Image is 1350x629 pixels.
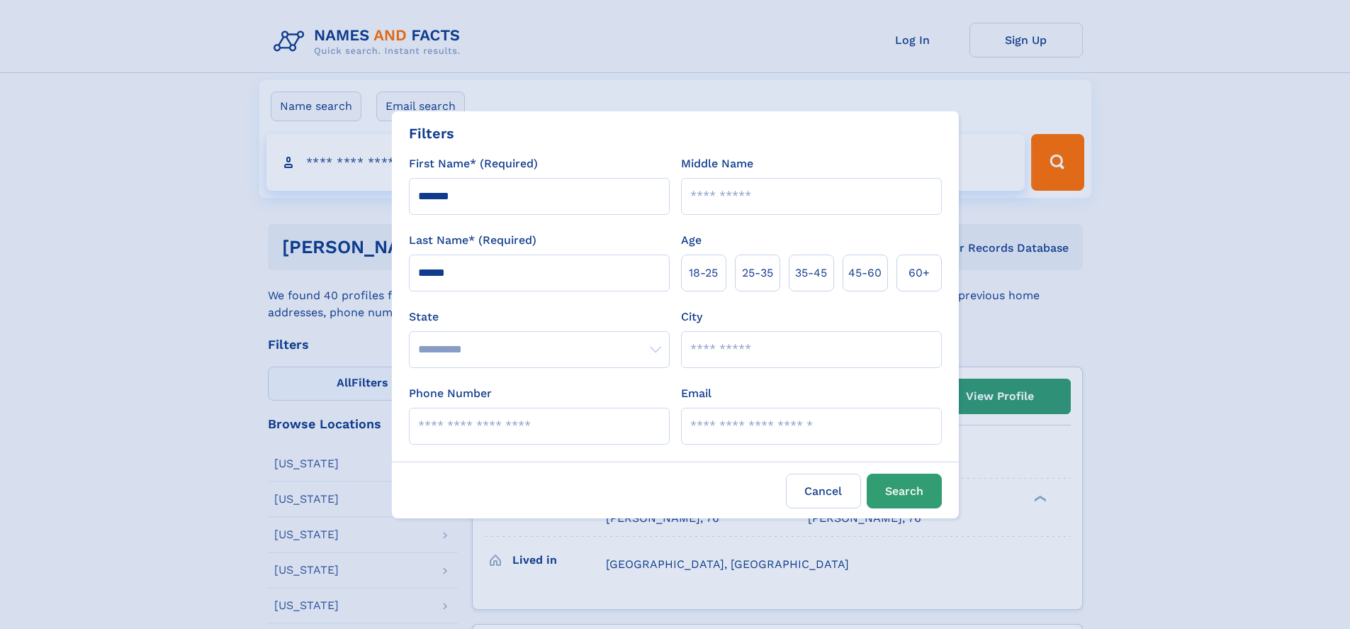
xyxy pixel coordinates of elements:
[867,474,942,508] button: Search
[681,308,702,325] label: City
[786,474,861,508] label: Cancel
[681,385,711,402] label: Email
[909,265,930,282] span: 60+
[409,385,492,402] label: Phone Number
[795,265,827,282] span: 35‑45
[742,265,773,282] span: 25‑35
[681,232,702,249] label: Age
[409,155,538,172] label: First Name* (Required)
[409,232,536,249] label: Last Name* (Required)
[409,123,454,144] div: Filters
[848,265,882,282] span: 45‑60
[681,155,753,172] label: Middle Name
[689,265,718,282] span: 18‑25
[409,308,670,325] label: State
